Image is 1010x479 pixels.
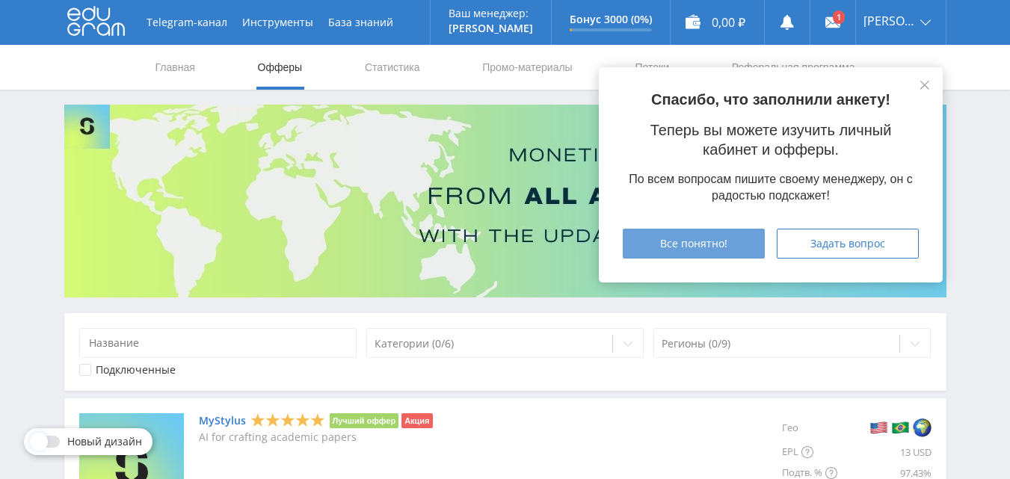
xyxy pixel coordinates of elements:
[96,364,176,376] div: Подключенные
[623,171,919,205] div: По всем вопросам пишите своему менеджеру, он с радостью подскажет!
[401,413,432,428] li: Акция
[79,328,357,358] input: Название
[570,13,652,25] p: Бонус 3000 (0%)
[633,45,671,90] a: Потоки
[837,442,932,463] div: 13 USD
[330,413,399,428] li: Лучший оффер
[810,238,885,250] span: Задать вопрос
[199,431,433,443] p: AI for crafting academic papers
[449,7,533,19] p: Ваш менеджер:
[154,45,197,90] a: Главная
[660,238,727,250] span: Все понятно!
[863,15,916,27] span: [PERSON_NAME]
[623,91,919,108] p: Спасибо, что заполнили анкету!
[782,442,837,463] div: EPL
[64,105,946,297] img: Banner
[67,436,142,448] span: Новый дизайн
[256,45,304,90] a: Офферы
[363,45,422,90] a: Статистика
[250,412,325,428] div: 5 Stars
[199,415,246,427] a: MyStylus
[730,45,857,90] a: Реферальная программа
[782,413,837,442] div: Гео
[623,120,919,159] p: Теперь вы можете изучить личный кабинет и офферы.
[777,229,919,259] button: Задать вопрос
[623,229,765,259] button: Все понятно!
[449,22,533,34] p: [PERSON_NAME]
[481,45,573,90] a: Промо-материалы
